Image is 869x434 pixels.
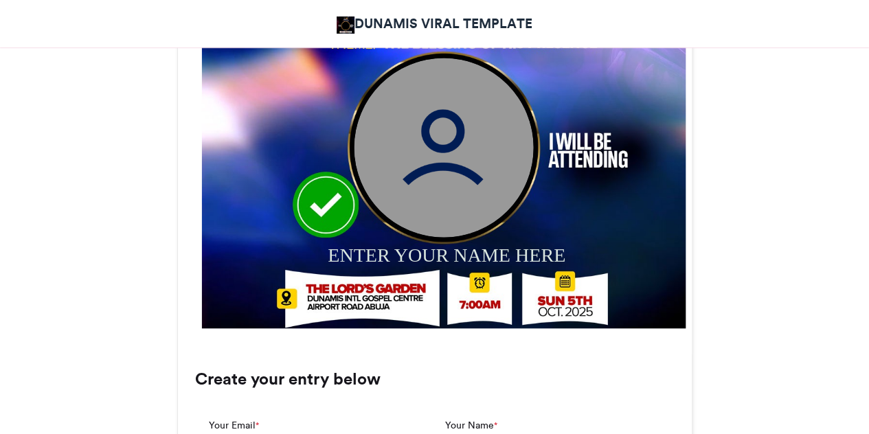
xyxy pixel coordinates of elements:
h3: Create your entry below [195,371,675,387]
a: DUNAMIS VIRAL TEMPLATE [337,14,533,34]
label: Your Email [209,418,259,433]
div: ENTER YOUR NAME HERE [328,241,585,268]
label: Your Name [445,418,497,433]
img: user_circle.png [354,57,533,236]
img: DUNAMIS VIRAL TEMPLATE [337,16,355,34]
